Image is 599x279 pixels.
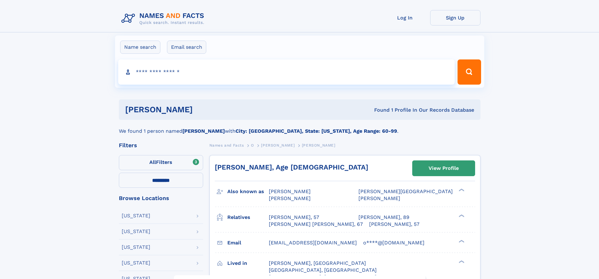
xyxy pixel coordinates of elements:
[227,212,269,223] h3: Relatives
[457,214,465,218] div: ❯
[457,188,465,192] div: ❯
[119,155,203,170] label: Filters
[122,229,150,234] div: [US_STATE]
[119,120,480,135] div: We found 1 person named with .
[120,41,160,54] label: Name search
[429,161,459,176] div: View Profile
[122,213,150,218] div: [US_STATE]
[236,128,397,134] b: City: [GEOGRAPHIC_DATA], State: [US_STATE], Age Range: 60-99
[261,141,295,149] a: [PERSON_NAME]
[358,195,400,201] span: [PERSON_NAME]
[119,10,209,27] img: Logo Names and Facts
[251,141,254,149] a: O
[283,107,474,114] div: Found 1 Profile In Our Records Database
[261,143,295,148] span: [PERSON_NAME]
[125,106,284,114] h1: [PERSON_NAME]
[458,59,481,85] button: Search Button
[269,267,377,273] span: [GEOGRAPHIC_DATA], [GEOGRAPHIC_DATA]
[227,186,269,197] h3: Also known as
[227,237,269,248] h3: Email
[269,195,311,201] span: [PERSON_NAME]
[227,258,269,269] h3: Lived in
[269,214,319,221] a: [PERSON_NAME], 57
[457,239,465,243] div: ❯
[358,214,409,221] a: [PERSON_NAME], 89
[119,195,203,201] div: Browse Locations
[269,240,357,246] span: [EMAIL_ADDRESS][DOMAIN_NAME]
[369,221,419,228] a: [PERSON_NAME], 57
[119,142,203,148] div: Filters
[413,161,475,176] a: View Profile
[380,10,430,25] a: Log In
[457,259,465,264] div: ❯
[302,143,336,148] span: [PERSON_NAME]
[209,141,244,149] a: Names and Facts
[269,260,366,266] span: [PERSON_NAME], [GEOGRAPHIC_DATA]
[122,245,150,250] div: [US_STATE]
[269,221,363,228] a: [PERSON_NAME] [PERSON_NAME], 67
[430,10,480,25] a: Sign Up
[215,163,368,171] a: [PERSON_NAME], Age [DEMOGRAPHIC_DATA]
[149,159,156,165] span: All
[122,260,150,265] div: [US_STATE]
[182,128,225,134] b: [PERSON_NAME]
[251,143,254,148] span: O
[358,188,453,194] span: [PERSON_NAME][GEOGRAPHIC_DATA]
[269,188,311,194] span: [PERSON_NAME]
[167,41,206,54] label: Email search
[118,59,455,85] input: search input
